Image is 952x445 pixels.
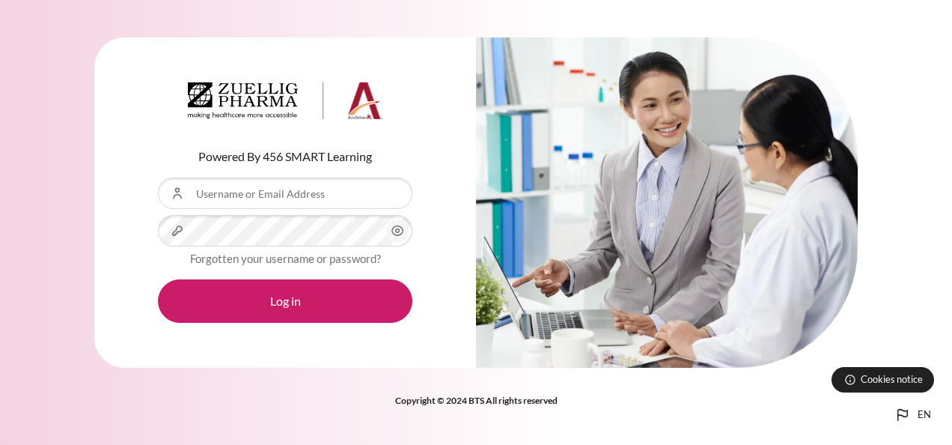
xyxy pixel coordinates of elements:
button: Languages [888,400,937,430]
img: Architeck [188,82,382,120]
strong: Copyright © 2024 BTS All rights reserved [395,395,558,406]
p: Powered By 456 SMART Learning [158,148,412,166]
button: Cookies notice [832,367,934,393]
span: en [918,408,931,423]
a: Architeck [188,82,382,126]
button: Log in [158,279,412,323]
input: Username or Email Address [158,178,412,209]
a: Forgotten your username or password? [190,252,381,265]
span: Cookies notice [861,372,923,387]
